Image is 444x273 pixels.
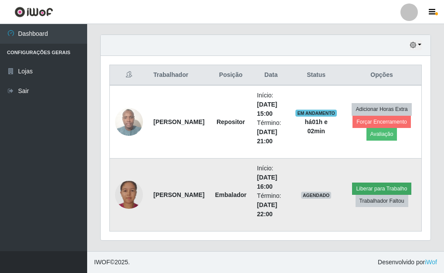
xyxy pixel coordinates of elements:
th: Data [252,65,290,86]
time: [DATE] 16:00 [257,174,277,190]
li: Início: [257,91,285,118]
button: Liberar para Trabalho [352,183,411,195]
a: iWof [425,259,437,266]
th: Posição [210,65,251,86]
img: 1749397682439.jpeg [115,181,143,209]
th: Trabalhador [148,65,210,86]
strong: Embalador [215,191,246,198]
th: Status [290,65,342,86]
span: © 2025 . [94,258,130,267]
strong: [PERSON_NAME] [153,191,204,198]
img: 1746382932878.jpeg [115,103,143,140]
button: Avaliação [366,128,397,140]
time: [DATE] 15:00 [257,101,277,117]
time: [DATE] 21:00 [257,128,277,145]
strong: Repositor [217,118,245,125]
li: Término: [257,118,285,146]
span: AGENDADO [301,192,332,199]
li: Início: [257,164,285,191]
th: Opções [342,65,421,86]
li: Término: [257,191,285,219]
button: Trabalhador Faltou [356,195,408,207]
strong: há 01 h e 02 min [305,118,328,135]
span: Desenvolvido por [378,258,437,267]
button: Forçar Encerramento [352,116,411,128]
span: EM ANDAMENTO [295,110,337,117]
button: Adicionar Horas Extra [352,103,411,115]
time: [DATE] 22:00 [257,201,277,218]
strong: [PERSON_NAME] [153,118,204,125]
span: IWOF [94,259,110,266]
img: CoreUI Logo [14,7,53,17]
